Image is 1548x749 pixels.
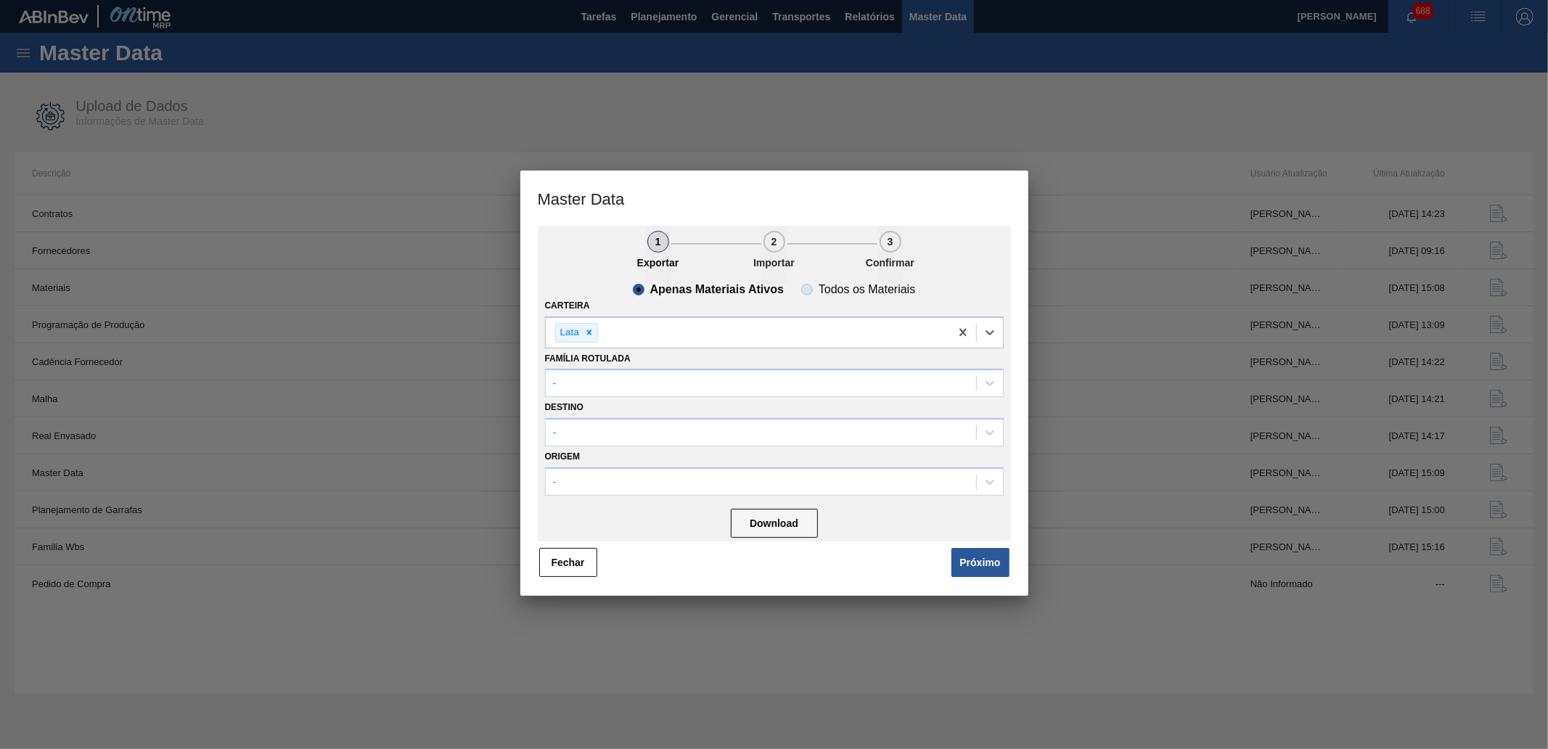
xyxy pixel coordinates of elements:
[545,300,590,311] label: Carteira
[622,257,695,269] p: Exportar
[880,231,901,253] div: 3
[731,509,818,538] button: Download
[553,476,557,488] div: -
[801,284,915,295] clb-radio-button: Todos os Materiais
[951,548,1010,577] button: Próximo
[553,427,557,439] div: -
[647,231,669,253] div: 1
[645,226,671,284] button: 1Exportar
[545,451,581,462] label: Origem
[854,257,927,269] p: Confirmar
[545,402,583,412] label: Destino
[738,257,811,269] p: Importar
[763,231,785,253] div: 2
[633,284,784,295] clb-radio-button: Apenas Materiais Ativos
[539,548,597,577] button: Fechar
[553,377,557,390] div: -
[556,324,581,342] div: Lata
[520,171,1028,226] h3: Master Data
[877,226,904,284] button: 3Confirmar
[761,226,787,284] button: 2Importar
[545,353,631,364] label: Família Rotulada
